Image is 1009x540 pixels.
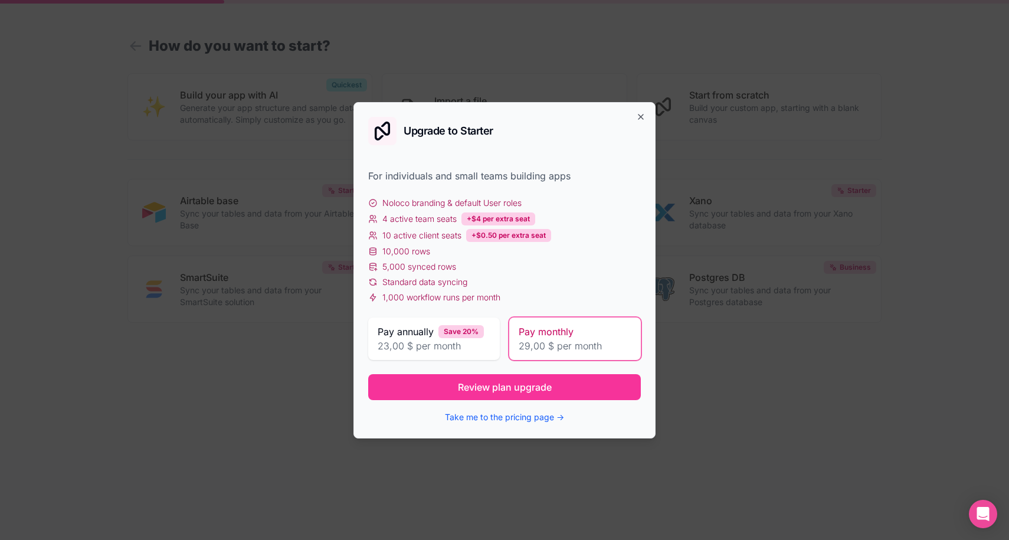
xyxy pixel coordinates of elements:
button: Take me to the pricing page → [445,411,564,423]
span: 23,00 $ per month [378,339,490,353]
span: 4 active team seats [382,213,457,225]
button: Review plan upgrade [368,374,641,400]
span: Pay monthly [519,325,574,339]
span: 10 active client seats [382,230,461,241]
div: For individuals and small teams building apps [368,169,641,183]
div: +$0.50 per extra seat [466,229,551,242]
span: 1,000 workflow runs per month [382,292,500,303]
span: Review plan upgrade [458,380,552,394]
span: 10,000 rows [382,246,430,257]
h2: Upgrade to Starter [404,126,493,136]
div: Save 20% [438,325,484,338]
span: Pay annually [378,325,434,339]
button: Close [636,112,646,122]
span: Standard data syncing [382,276,467,288]
div: +$4 per extra seat [461,212,535,225]
span: 5,000 synced rows [382,261,456,273]
span: Noloco branding & default User roles [382,197,522,209]
span: 29,00 $ per month [519,339,631,353]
